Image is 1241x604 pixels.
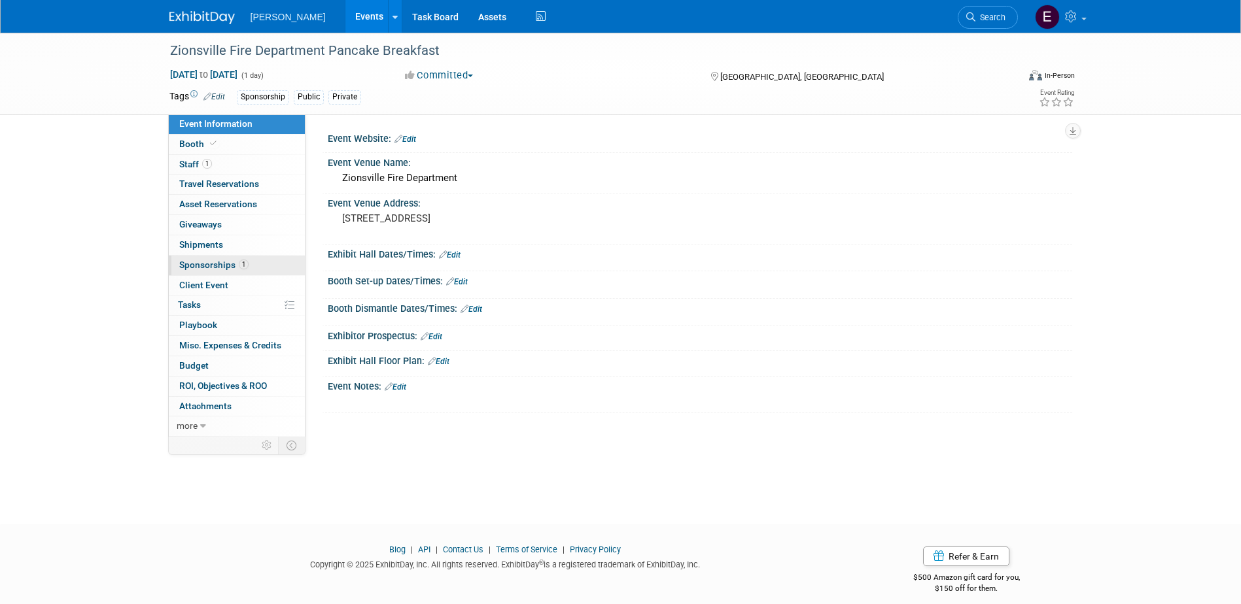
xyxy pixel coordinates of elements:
a: Privacy Policy [570,545,621,554]
img: Emy Volk [1035,5,1060,29]
div: Exhibit Hall Floor Plan: [328,351,1072,368]
img: ExhibitDay [169,11,235,24]
a: Contact Us [443,545,483,554]
div: Copyright © 2025 ExhibitDay, Inc. All rights reserved. ExhibitDay is a registered trademark of Ex... [169,556,842,571]
span: [DATE] [DATE] [169,69,238,80]
div: Public [294,90,324,104]
span: more [177,420,198,431]
a: Edit [203,92,225,101]
span: ROI, Objectives & ROO [179,380,267,391]
a: Edit [394,135,416,144]
div: $150 off for them. [861,583,1072,594]
a: more [169,416,305,436]
td: Toggle Event Tabs [278,437,305,454]
a: Edit [428,357,449,366]
a: API [418,545,430,554]
span: | [408,545,416,554]
span: Attachments [179,401,232,411]
div: Event Venue Name: [328,153,1072,169]
span: Event Information [179,118,253,129]
td: Personalize Event Tab Strip [256,437,279,454]
a: Budget [169,356,305,376]
div: In-Person [1044,71,1075,80]
div: Exhibit Hall Dates/Times: [328,244,1072,261]
span: Shipments [179,239,223,250]
span: Playbook [179,320,217,330]
span: Sponsorships [179,260,249,270]
div: Booth Dismantle Dates/Times: [328,299,1072,316]
a: Blog [389,545,406,554]
a: Edit [446,277,468,286]
div: Private [328,90,361,104]
span: 1 [202,159,212,169]
div: Exhibitor Prospectus: [328,326,1072,343]
span: to [198,69,210,80]
span: Client Event [179,280,228,290]
span: | [432,545,441,554]
span: Asset Reservations [179,199,257,209]
span: Budget [179,360,209,371]
span: Travel Reservations [179,178,259,189]
div: Sponsorship [237,90,289,104]
sup: ® [539,559,544,566]
div: Event Website: [328,129,1072,146]
span: [PERSON_NAME] [251,12,326,22]
span: Booth [179,139,219,149]
a: Asset Reservations [169,195,305,214]
a: Edit [385,382,406,392]
a: Sponsorships1 [169,256,305,275]
div: Zionsville Fire Department [338,168,1062,188]
td: Tags [169,90,225,105]
a: Edit [421,332,442,341]
a: Staff1 [169,155,305,175]
a: Giveaways [169,215,305,235]
span: Giveaways [179,219,222,229]
span: Staff [179,159,212,169]
a: Client Event [169,276,305,295]
span: (1 day) [240,71,264,80]
div: Event Venue Address: [328,193,1072,210]
span: 1 [239,260,249,269]
pre: [STREET_ADDRESS] [342,212,623,224]
div: Event Format [941,68,1075,88]
a: Edit [439,250,461,260]
a: Edit [461,305,482,314]
span: [GEOGRAPHIC_DATA], [GEOGRAPHIC_DATA] [720,72,884,82]
a: Playbook [169,316,305,335]
div: $500 Amazon gift card for you, [861,563,1072,594]
span: Misc. Expenses & Credits [179,340,281,350]
div: Event Notes: [328,377,1072,394]
a: Shipments [169,235,305,255]
a: Travel Reservations [169,175,305,194]
span: | [485,545,494,554]
span: | [559,545,568,554]
a: Tasks [169,295,305,315]
a: ROI, Objectives & ROO [169,377,305,396]
span: Search [975,12,1005,22]
span: Tasks [178,299,201,310]
i: Booth reservation complete [210,140,217,147]
a: Misc. Expenses & Credits [169,336,305,356]
div: Zionsville Fire Department Pancake Breakfast [166,39,998,63]
a: Attachments [169,397,305,416]
a: Search [958,6,1018,29]
div: Booth Set-up Dates/Times: [328,271,1072,288]
img: Format-Inperson.png [1029,70,1042,80]
a: Event Information [169,114,305,134]
a: Refer & Earn [923,546,1009,566]
a: Booth [169,135,305,154]
div: Event Rating [1039,90,1074,96]
button: Committed [400,69,478,82]
a: Terms of Service [496,545,557,554]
